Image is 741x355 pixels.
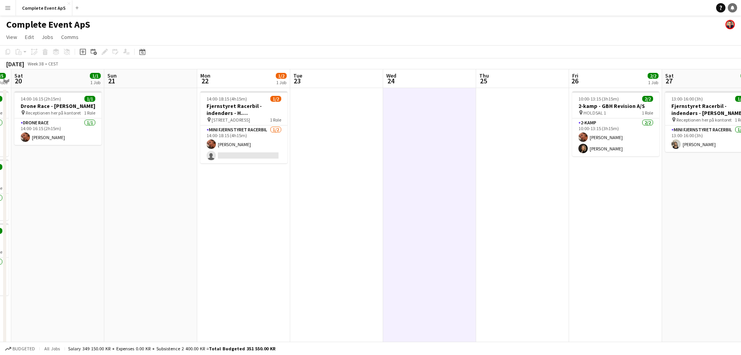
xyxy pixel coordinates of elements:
[199,76,210,85] span: 22
[583,110,606,116] span: HOLDSAL 1
[292,76,302,85] span: 23
[212,117,250,123] span: [STREET_ADDRESS]
[14,72,23,79] span: Sat
[14,102,102,110] h3: Drone Race - [PERSON_NAME]
[209,346,275,351] span: Total Budgeted 351 550.00 KR
[385,76,396,85] span: 24
[276,79,286,85] div: 1 Job
[578,96,619,102] span: 10:00-13:15 (3h15m)
[664,76,674,85] span: 27
[107,72,117,79] span: Sun
[22,32,37,42] a: Edit
[207,96,247,102] span: 14:00-18:15 (4h15m)
[276,73,287,79] span: 1/2
[293,72,302,79] span: Tue
[6,60,24,68] div: [DATE]
[479,72,489,79] span: Thu
[61,34,79,41] span: Comms
[14,91,102,145] app-job-card: 14:00-16:15 (2h15m)1/1Drone Race - [PERSON_NAME] Receptionen her på kontoret1 RoleDrone Race1/114...
[48,61,58,67] div: CEST
[671,96,703,102] span: 13:00-16:00 (3h)
[68,346,275,351] div: Salary 349 150.00 KR + Expenses 0.00 KR + Subsistence 2 400.00 KR =
[200,72,210,79] span: Mon
[106,76,117,85] span: 21
[3,32,20,42] a: View
[572,91,659,156] app-job-card: 10:00-13:15 (3h15m)2/22-kamp - GBH Revision A/S HOLDSAL 11 Role2-kamp2/210:00-13:15 (3h15m)[PERSO...
[16,0,72,16] button: Complete Event ApS
[572,72,578,79] span: Fri
[42,34,53,41] span: Jobs
[270,117,281,123] span: 1 Role
[200,91,287,163] app-job-card: 14:00-18:15 (4h15m)1/2Fjernstyret Racerbil - indendørs - H. [GEOGRAPHIC_DATA] A/S [STREET_ADDRESS...
[84,110,95,116] span: 1 Role
[648,79,658,85] div: 1 Job
[200,102,287,117] h3: Fjernstyret Racerbil - indendørs - H. [GEOGRAPHIC_DATA] A/S
[90,73,101,79] span: 1/1
[25,34,34,41] span: Edit
[12,346,35,351] span: Budgeted
[39,32,56,42] a: Jobs
[572,118,659,156] app-card-role: 2-kamp2/210:00-13:15 (3h15m)[PERSON_NAME][PERSON_NAME]
[642,110,653,116] span: 1 Role
[642,96,653,102] span: 2/2
[270,96,281,102] span: 1/2
[6,19,90,30] h1: Complete Event ApS
[665,72,674,79] span: Sat
[4,344,36,353] button: Budgeted
[26,61,45,67] span: Week 38
[478,76,489,85] span: 25
[386,72,396,79] span: Wed
[21,96,61,102] span: 14:00-16:15 (2h15m)
[26,110,81,116] span: Receptionen her på kontoret
[14,118,102,145] app-card-role: Drone Race1/114:00-16:15 (2h15m)[PERSON_NAME]
[58,32,82,42] a: Comms
[13,76,23,85] span: 20
[200,125,287,163] app-card-role: Mini Fjernstyret Racerbil1/214:00-18:15 (4h15m)[PERSON_NAME]
[648,73,659,79] span: 2/2
[43,346,61,351] span: All jobs
[6,34,17,41] span: View
[84,96,95,102] span: 1/1
[725,20,735,29] app-user-avatar: Christian Brøckner
[571,76,578,85] span: 26
[90,79,100,85] div: 1 Job
[676,117,732,123] span: Receptionen her på kontoret
[572,102,659,110] h3: 2-kamp - GBH Revision A/S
